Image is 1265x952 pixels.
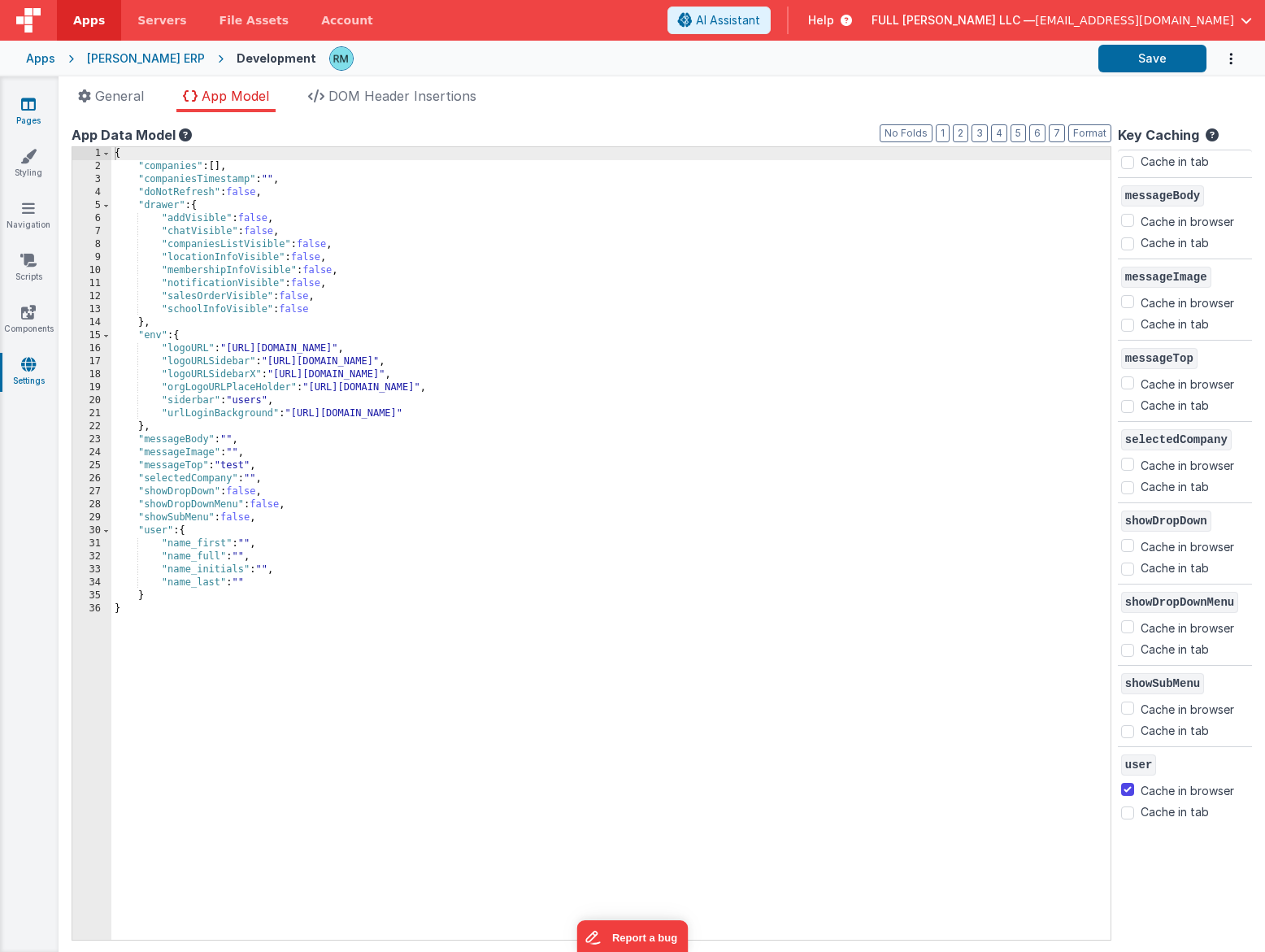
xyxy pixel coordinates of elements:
[1141,373,1234,393] label: Cache in browser
[667,7,771,34] button: AI Assistant
[1121,511,1211,532] span: showDropDown
[202,88,269,104] span: App Model
[72,329,111,342] div: 15
[1141,617,1234,637] label: Cache in browser
[72,125,1111,145] div: App Data Model
[72,433,111,446] div: 23
[95,88,144,104] span: General
[72,524,111,537] div: 30
[1121,673,1204,694] span: showSubMenu
[1141,234,1209,251] label: Cache in tab
[72,446,111,459] div: 24
[1121,754,1157,776] span: user
[1121,429,1232,450] span: selectedCompany
[1141,153,1209,170] label: Cache in tab
[72,316,111,329] div: 14
[237,50,316,67] div: Development
[72,368,111,381] div: 18
[72,420,111,433] div: 22
[1141,397,1209,414] label: Cache in tab
[72,303,111,316] div: 13
[1049,124,1065,142] button: 7
[72,485,111,498] div: 27
[1141,722,1209,739] label: Cache in tab
[1121,592,1238,613] span: showDropDownMenu
[72,147,111,160] div: 1
[696,12,760,28] span: AI Assistant
[1141,211,1234,230] label: Cache in browser
[26,50,55,67] div: Apps
[72,550,111,563] div: 32
[1118,128,1199,143] h4: Key Caching
[72,160,111,173] div: 2
[72,186,111,199] div: 4
[1141,315,1209,333] label: Cache in tab
[1141,478,1209,495] label: Cache in tab
[1141,698,1234,718] label: Cache in browser
[1141,454,1234,474] label: Cache in browser
[1206,42,1239,76] button: Options
[872,12,1035,28] span: FULL [PERSON_NAME] LLC —
[328,88,476,104] span: DOM Header Insertions
[1121,348,1198,369] span: messageTop
[72,498,111,511] div: 28
[1098,45,1206,72] button: Save
[808,12,834,28] span: Help
[72,394,111,407] div: 20
[1035,12,1234,28] span: [EMAIL_ADDRESS][DOMAIN_NAME]
[73,12,105,28] span: Apps
[1121,267,1211,288] span: messageImage
[880,124,932,142] button: No Folds
[137,12,186,28] span: Servers
[72,355,111,368] div: 17
[1141,780,1234,799] label: Cache in browser
[72,251,111,264] div: 9
[87,50,205,67] div: [PERSON_NAME] ERP
[1011,124,1026,142] button: 5
[72,537,111,550] div: 31
[1141,641,1209,658] label: Cache in tab
[72,381,111,394] div: 19
[1029,124,1045,142] button: 6
[72,459,111,472] div: 25
[1121,185,1204,206] span: messageBody
[953,124,968,142] button: 2
[936,124,950,142] button: 1
[72,225,111,238] div: 7
[1068,124,1111,142] button: Format
[72,277,111,290] div: 11
[72,238,111,251] div: 8
[72,290,111,303] div: 12
[1141,536,1234,555] label: Cache in browser
[72,264,111,277] div: 10
[72,589,111,602] div: 35
[330,47,353,70] img: b13c88abc1fc393ceceb84a58fc04ef4
[972,124,988,142] button: 3
[72,472,111,485] div: 26
[72,576,111,589] div: 34
[72,602,111,615] div: 36
[1141,292,1234,311] label: Cache in browser
[72,342,111,355] div: 16
[220,12,289,28] span: File Assets
[72,563,111,576] div: 33
[1141,803,1209,820] label: Cache in tab
[72,212,111,225] div: 6
[72,173,111,186] div: 3
[72,199,111,212] div: 5
[991,124,1007,142] button: 4
[72,511,111,524] div: 29
[872,12,1252,28] button: FULL [PERSON_NAME] LLC — [EMAIL_ADDRESS][DOMAIN_NAME]
[72,407,111,420] div: 21
[1141,559,1209,576] label: Cache in tab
